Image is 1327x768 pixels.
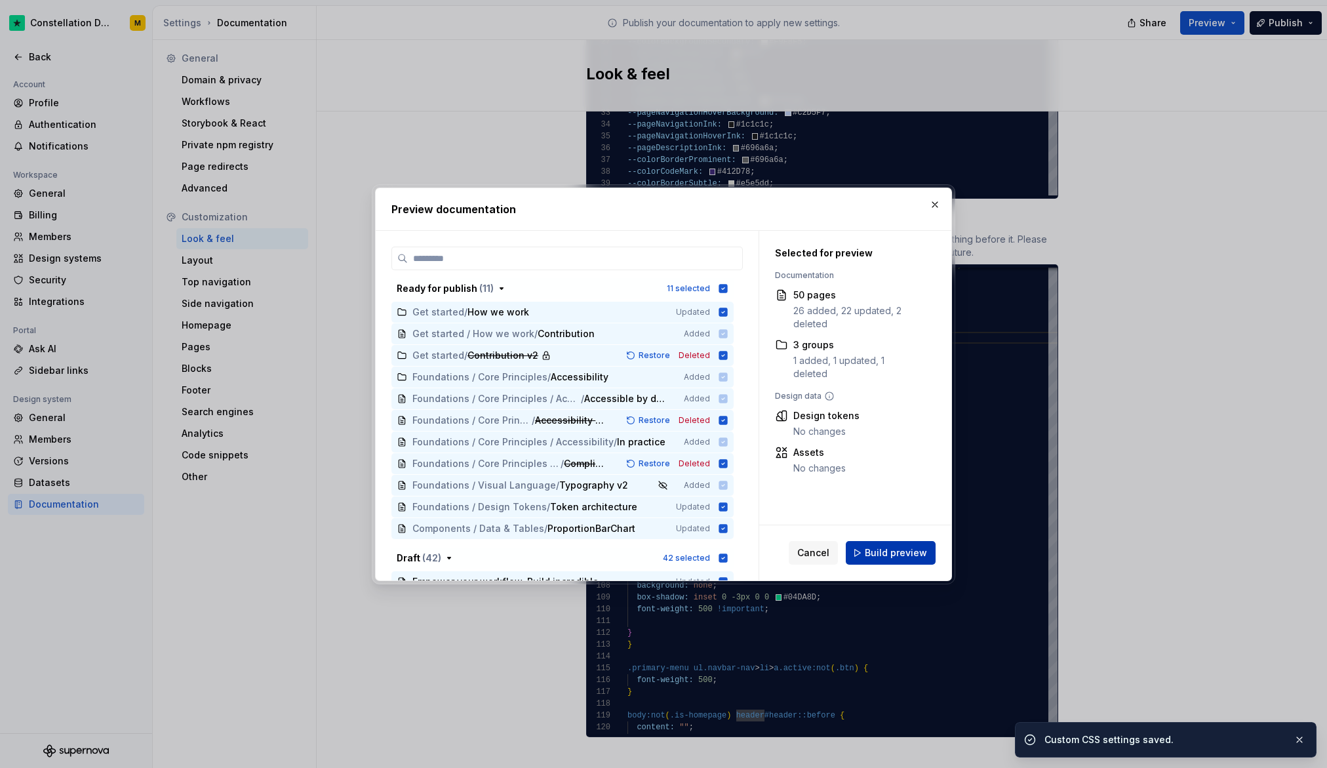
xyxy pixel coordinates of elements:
[412,575,608,588] span: Empower your workflow. Build incredible experiences.
[775,247,921,260] div: Selected for preview
[793,304,921,331] div: 26 added, 22 updated, 2 deleted
[412,522,544,535] span: Components / Data & Tables
[397,552,441,565] div: Draft
[793,354,921,380] div: 1 added, 1 updated, 1 deleted
[775,270,921,281] div: Documentation
[676,307,710,317] span: Updated
[422,552,441,563] span: ( 42 )
[676,502,710,512] span: Updated
[561,457,564,470] span: /
[793,425,860,438] div: No changes
[412,457,561,470] span: Foundations / Core Principles / Accessibility
[547,522,635,535] span: ProportionBarChart
[676,523,710,534] span: Updated
[789,541,838,565] button: Cancel
[676,576,710,587] span: Updated
[412,349,464,362] span: Get started
[464,349,467,362] span: /
[797,546,829,559] span: Cancel
[679,415,710,426] span: Deleted
[622,414,676,427] button: Restore
[467,349,538,362] span: Contribution v2
[535,414,604,427] span: Accessibility at Trustpilot
[663,553,710,563] div: 42 selected
[679,350,710,361] span: Deleted
[532,414,535,427] span: /
[793,338,921,352] div: 3 groups
[667,283,710,294] div: 11 selected
[622,457,676,470] button: Restore
[793,462,846,475] div: No changes
[412,306,464,319] span: Get started
[793,446,846,459] div: Assets
[639,458,670,469] span: Restore
[564,457,604,470] span: Compliance
[467,306,529,319] span: How we work
[550,500,637,514] span: Token architecture
[639,350,670,361] span: Restore
[464,306,467,319] span: /
[1044,733,1283,746] div: Custom CSS settings saved.
[397,282,494,295] div: Ready for publish
[544,522,547,535] span: /
[775,391,921,401] div: Design data
[639,415,670,426] span: Restore
[391,278,734,299] button: Ready for publish (11)11 selected
[391,548,734,569] button: Draft (42)42 selected
[846,541,936,565] button: Build preview
[412,414,532,427] span: Foundations / Core Principles / Accessibility
[622,349,676,362] button: Restore
[793,409,860,422] div: Design tokens
[412,500,547,514] span: Foundations / Design Tokens
[679,458,710,469] span: Deleted
[547,500,550,514] span: /
[391,201,936,217] h2: Preview documentation
[793,289,921,302] div: 50 pages
[479,283,494,294] span: ( 11 )
[865,546,927,559] span: Build preview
